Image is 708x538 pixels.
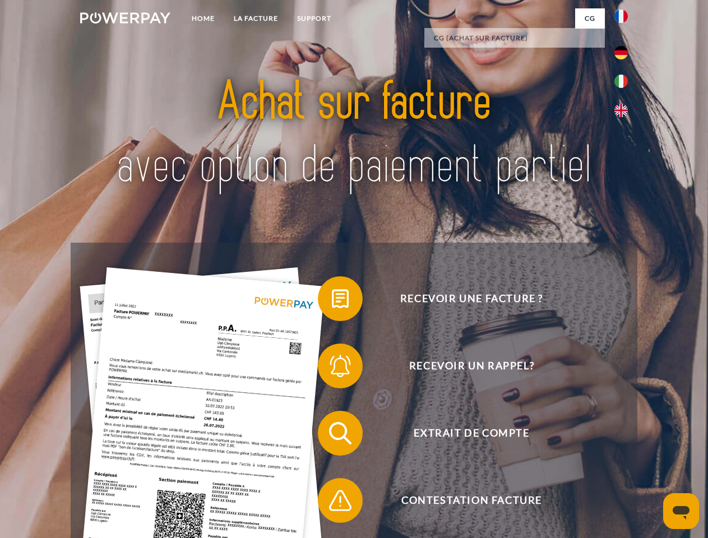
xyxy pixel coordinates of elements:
[182,8,224,29] a: Home
[614,75,628,88] img: it
[326,352,354,380] img: qb_bell.svg
[318,411,609,456] button: Extrait de compte
[326,486,354,514] img: qb_warning.svg
[334,344,609,388] span: Recevoir un rappel?
[663,493,699,529] iframe: Bouton de lancement de la fenêtre de messagerie
[288,8,341,29] a: Support
[614,46,628,59] img: de
[614,10,628,23] img: fr
[326,285,354,313] img: qb_bill.svg
[107,54,601,215] img: title-powerpay_fr.svg
[575,8,605,29] a: CG
[334,478,609,523] span: Contestation Facture
[614,104,628,117] img: en
[334,411,609,456] span: Extrait de compte
[326,419,354,447] img: qb_search.svg
[318,478,609,523] button: Contestation Facture
[224,8,288,29] a: LA FACTURE
[318,276,609,321] button: Recevoir une facture ?
[318,344,609,388] button: Recevoir un rappel?
[80,12,170,24] img: logo-powerpay-white.svg
[424,28,605,48] a: CG (achat sur facture)
[334,276,609,321] span: Recevoir une facture ?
